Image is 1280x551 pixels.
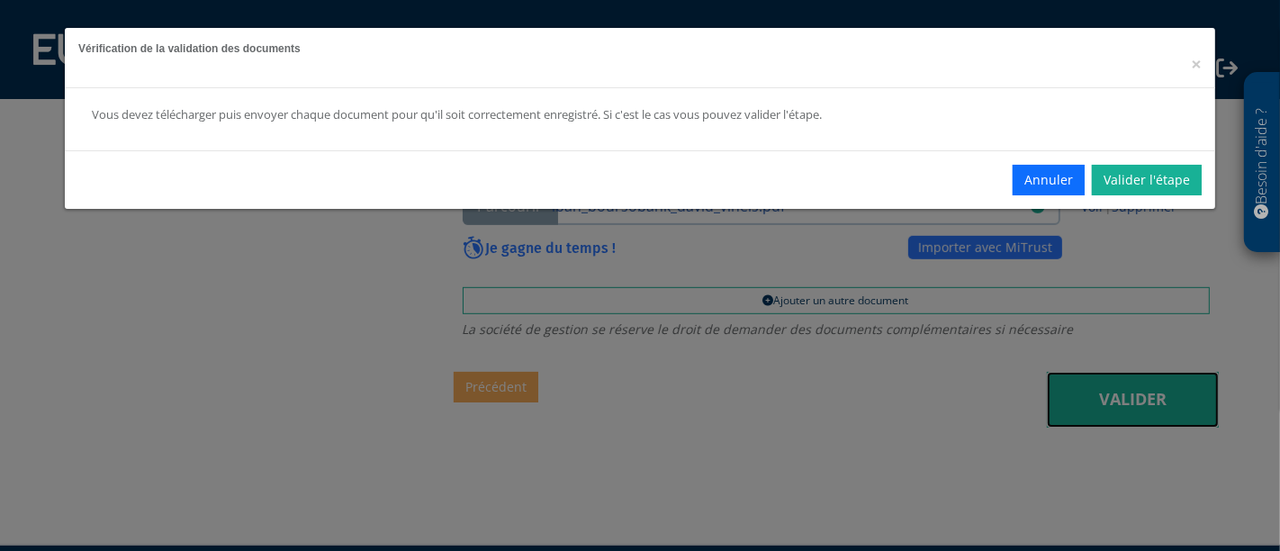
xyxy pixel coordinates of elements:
[1252,82,1273,244] p: Besoin d'aide ?
[1191,55,1202,74] button: Close
[1191,51,1202,77] span: ×
[78,41,1202,57] h5: Vérification de la validation des documents
[92,106,969,123] div: Vous devez télécharger puis envoyer chaque document pour qu'il soit correctement enregistré. Si c...
[1013,165,1085,195] button: Annuler
[1092,165,1202,195] a: Valider l'étape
